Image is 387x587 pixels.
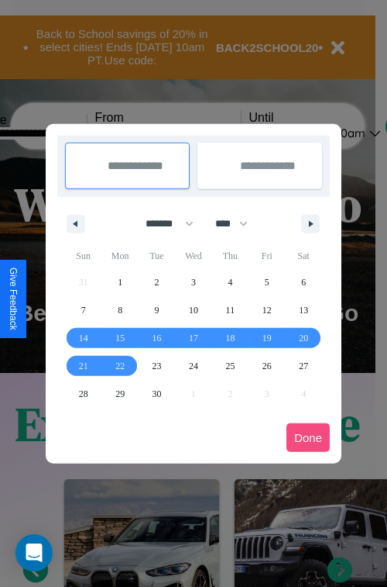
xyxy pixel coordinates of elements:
[115,324,125,352] span: 15
[65,380,101,408] button: 28
[248,268,285,296] button: 5
[101,268,138,296] button: 1
[248,324,285,352] button: 19
[139,324,175,352] button: 16
[101,324,138,352] button: 15
[139,296,175,324] button: 9
[115,380,125,408] span: 29
[189,352,198,380] span: 24
[155,296,159,324] span: 9
[262,296,272,324] span: 12
[262,352,272,380] span: 26
[101,296,138,324] button: 8
[212,352,248,380] button: 25
[248,243,285,268] span: Fri
[286,268,322,296] button: 6
[189,324,198,352] span: 17
[286,243,322,268] span: Sat
[65,352,101,380] button: 21
[175,268,211,296] button: 3
[101,352,138,380] button: 22
[101,243,138,268] span: Mon
[155,268,159,296] span: 2
[101,380,138,408] button: 29
[8,268,19,330] div: Give Feedback
[189,296,198,324] span: 10
[301,268,306,296] span: 6
[228,268,232,296] span: 4
[139,352,175,380] button: 23
[15,534,53,571] div: Open Intercom Messenger
[248,352,285,380] button: 26
[212,243,248,268] span: Thu
[265,268,269,296] span: 5
[212,324,248,352] button: 18
[225,324,235,352] span: 18
[286,296,322,324] button: 13
[191,268,196,296] span: 3
[65,243,101,268] span: Sun
[139,243,175,268] span: Tue
[139,380,175,408] button: 30
[79,380,88,408] span: 28
[65,324,101,352] button: 14
[286,423,330,452] button: Done
[299,296,308,324] span: 13
[299,352,308,380] span: 27
[225,352,235,380] span: 25
[152,324,162,352] span: 16
[118,268,122,296] span: 1
[248,296,285,324] button: 12
[299,324,308,352] span: 20
[139,268,175,296] button: 2
[212,296,248,324] button: 11
[175,352,211,380] button: 24
[175,296,211,324] button: 10
[175,243,211,268] span: Wed
[79,324,88,352] span: 14
[65,296,101,324] button: 7
[286,324,322,352] button: 20
[226,296,235,324] span: 11
[115,352,125,380] span: 22
[118,296,122,324] span: 8
[81,296,86,324] span: 7
[152,380,162,408] span: 30
[175,324,211,352] button: 17
[152,352,162,380] span: 23
[79,352,88,380] span: 21
[262,324,272,352] span: 19
[286,352,322,380] button: 27
[212,268,248,296] button: 4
